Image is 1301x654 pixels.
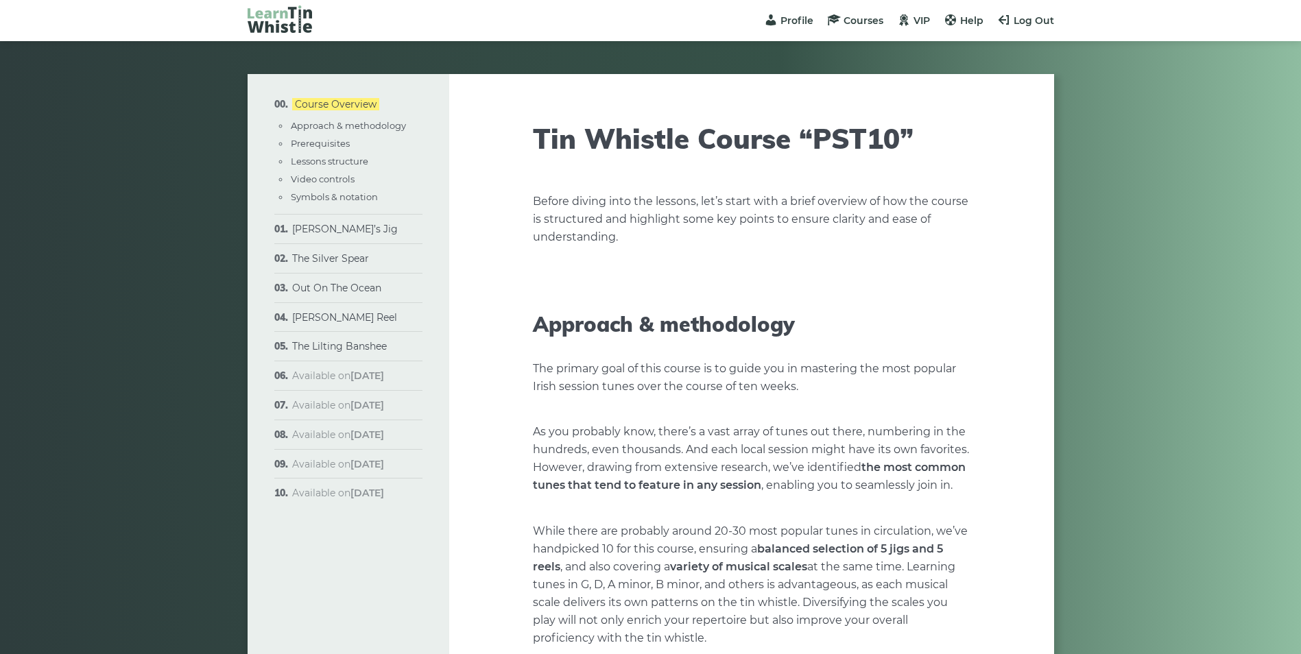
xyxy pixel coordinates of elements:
[248,5,312,33] img: LearnTinWhistle.com
[292,311,397,324] a: [PERSON_NAME] Reel
[292,370,384,382] span: Available on
[764,14,813,27] a: Profile
[350,487,384,499] strong: [DATE]
[292,252,369,265] a: The Silver Spear
[1014,14,1054,27] span: Log Out
[914,14,930,27] span: VIP
[897,14,930,27] a: VIP
[291,191,378,202] a: Symbols & notation
[533,423,970,494] p: As you probably know, there’s a vast array of tunes out there, numbering in the hundreds, even th...
[960,14,983,27] span: Help
[292,399,384,411] span: Available on
[292,458,384,470] span: Available on
[533,193,970,246] p: Before diving into the lessons, let’s start with a brief overview of how the course is structured...
[533,122,970,155] h1: Tin Whistle Course “PST10”
[533,360,970,396] p: The primary goal of this course is to guide you in mastering the most popular Irish session tunes...
[291,173,355,184] a: Video controls
[827,14,883,27] a: Courses
[291,138,350,149] a: Prerequisites
[997,14,1054,27] a: Log Out
[533,522,970,647] p: While there are probably around 20-30 most popular tunes in circulation, we’ve handpicked 10 for ...
[944,14,983,27] a: Help
[350,399,384,411] strong: [DATE]
[350,428,384,441] strong: [DATE]
[292,487,384,499] span: Available on
[292,428,384,441] span: Available on
[291,156,368,167] a: Lessons structure
[292,223,398,235] a: [PERSON_NAME]’s Jig
[292,340,387,352] a: The Lilting Banshee
[533,312,970,337] h2: Approach & methodology
[780,14,813,27] span: Profile
[292,98,379,110] a: Course Overview
[291,120,406,131] a: Approach & methodology
[844,14,883,27] span: Courses
[292,282,381,294] a: Out On The Ocean
[670,560,807,573] strong: variety of musical scales
[350,370,384,382] strong: [DATE]
[350,458,384,470] strong: [DATE]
